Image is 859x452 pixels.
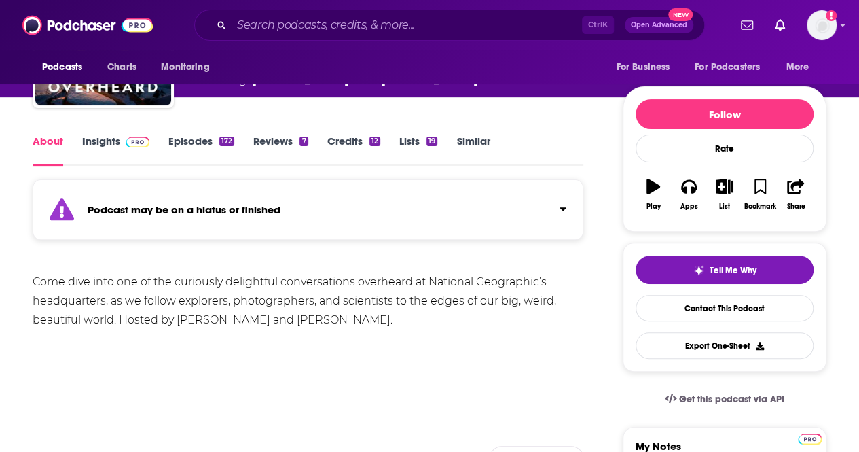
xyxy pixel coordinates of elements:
[671,170,706,219] button: Apps
[606,54,687,80] button: open menu
[33,188,583,240] section: Click to expand status details
[693,265,704,276] img: tell me why sparkle
[88,203,280,216] strong: Podcast may be on a hiatus or finished
[616,58,670,77] span: For Business
[742,170,778,219] button: Bookmark
[735,14,759,37] a: Show notifications dropdown
[798,434,822,445] img: Podchaser Pro
[82,135,149,166] a: InsightsPodchaser Pro
[636,99,814,129] button: Follow
[98,54,145,80] a: Charts
[786,203,805,211] div: Share
[646,203,661,211] div: Play
[807,10,837,40] img: User Profile
[631,22,687,29] span: Open Advanced
[636,256,814,284] button: tell me why sparkleTell Me Why
[33,273,583,330] div: Come dive into one of the curiously delightful conversations overheard at National Geographic’s h...
[826,10,837,21] svg: Add a profile image
[798,432,822,445] a: Pro website
[654,383,795,416] a: Get this podcast via API
[399,135,437,166] a: Lists19
[426,137,437,146] div: 19
[719,203,730,211] div: List
[777,54,826,80] button: open menu
[744,203,776,211] div: Bookmark
[636,170,671,219] button: Play
[686,54,780,80] button: open menu
[456,135,490,166] a: Similar
[42,58,82,77] span: Podcasts
[219,137,234,146] div: 172
[22,12,153,38] img: Podchaser - Follow, Share and Rate Podcasts
[151,54,227,80] button: open menu
[194,10,705,41] div: Search podcasts, credits, & more...
[636,332,814,359] button: Export One-Sheet
[807,10,837,40] span: Logged in as dmessina
[807,10,837,40] button: Show profile menu
[769,14,790,37] a: Show notifications dropdown
[232,14,582,36] input: Search podcasts, credits, & more...
[710,265,756,276] span: Tell Me Why
[679,394,784,405] span: Get this podcast via API
[126,137,149,147] img: Podchaser Pro
[636,135,814,162] div: Rate
[778,170,814,219] button: Share
[33,135,63,166] a: About
[582,16,614,34] span: Ctrl K
[299,137,308,146] div: 7
[680,203,698,211] div: Apps
[695,58,760,77] span: For Podcasters
[168,135,234,166] a: Episodes172
[786,58,809,77] span: More
[369,137,380,146] div: 12
[107,58,136,77] span: Charts
[161,58,209,77] span: Monitoring
[668,8,693,21] span: New
[707,170,742,219] button: List
[253,135,308,166] a: Reviews7
[625,17,693,33] button: Open AdvancedNew
[636,295,814,321] a: Contact This Podcast
[33,54,100,80] button: open menu
[327,135,380,166] a: Credits12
